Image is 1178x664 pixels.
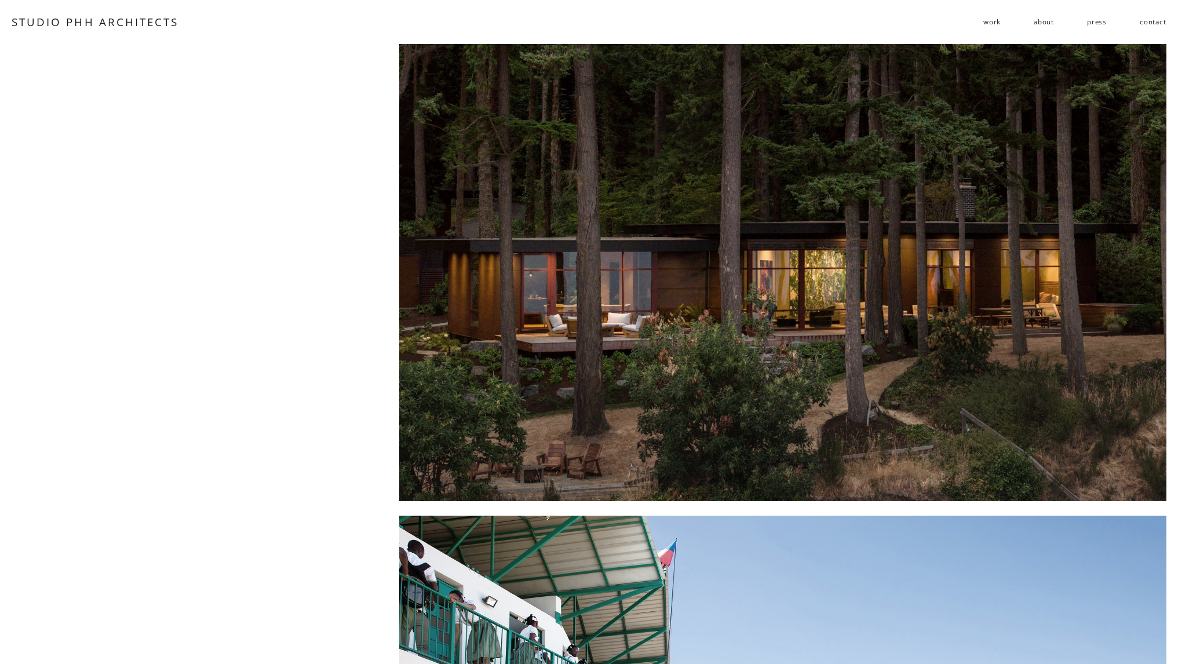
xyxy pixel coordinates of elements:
[983,14,1001,31] span: work
[1140,13,1166,31] a: contact
[1087,13,1107,31] a: press
[12,14,178,30] a: STUDIO PHH ARCHITECTS
[1034,13,1054,31] a: about
[983,13,1001,31] a: folder dropdown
